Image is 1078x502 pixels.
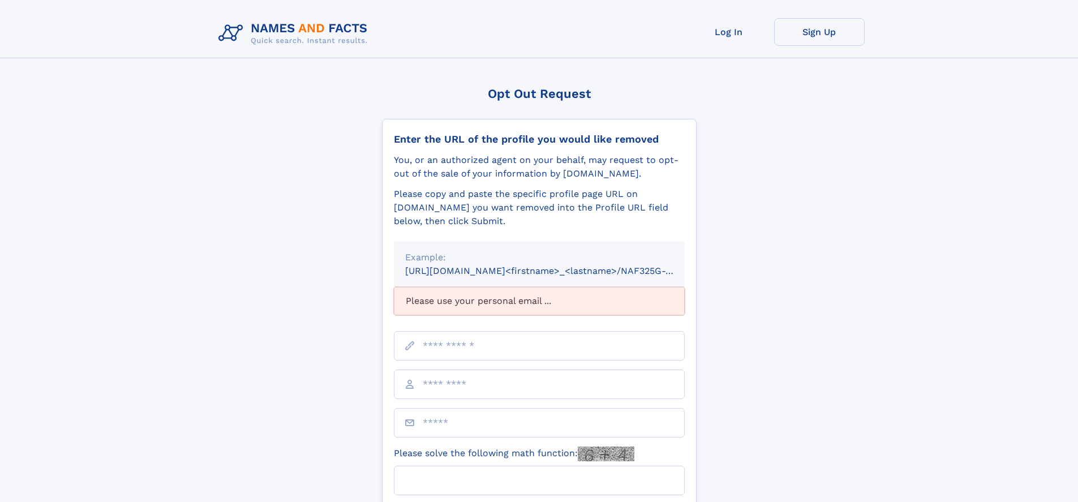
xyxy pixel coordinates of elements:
div: Enter the URL of the profile you would like removed [394,133,685,145]
div: Opt Out Request [382,87,697,101]
img: Logo Names and Facts [214,18,377,49]
a: Log In [684,18,774,46]
small: [URL][DOMAIN_NAME]<firstname>_<lastname>/NAF325G-xxxxxxxx [405,265,706,276]
label: Please solve the following math function: [394,447,634,461]
div: Please use your personal email ... [394,287,685,315]
div: Example: [405,251,673,264]
a: Sign Up [774,18,865,46]
div: You, or an authorized agent on your behalf, may request to opt-out of the sale of your informatio... [394,153,685,181]
div: Please copy and paste the specific profile page URL on [DOMAIN_NAME] you want removed into the Pr... [394,187,685,228]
